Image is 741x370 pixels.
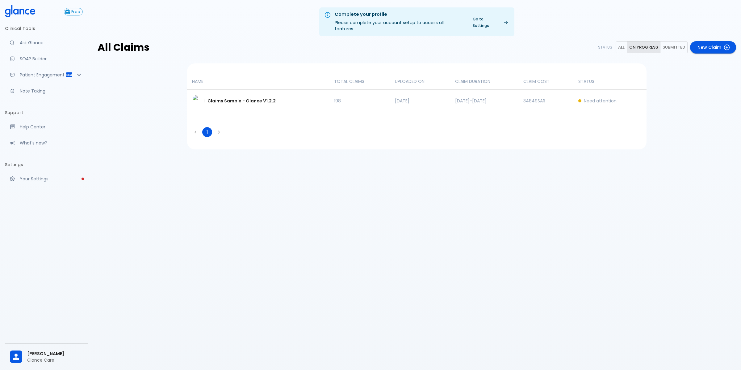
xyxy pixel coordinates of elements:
p: Patient Engagement [20,72,65,78]
p: Need attention [584,98,617,104]
a: Docugen: Compose a clinical documentation in seconds [5,52,88,66]
p: TOTAL CLAIMS [334,78,385,84]
a: Moramiz: Find ICD10AM codes instantly [5,36,88,49]
div: [PERSON_NAME]Glance Care [5,346,88,368]
button: page 1 [202,127,212,137]
a: Go to Settings [469,15,512,30]
p: 198 [334,98,385,104]
li: Settings [5,157,88,172]
time: [DATE] [395,98,409,104]
p: Your Settings [20,176,83,182]
button: All [616,41,627,54]
p: CLAIM DURATION [455,78,514,84]
button: On progress [627,41,660,54]
button: Free [64,8,83,15]
li: Support [5,105,88,120]
p: CLAIM COST [523,78,568,84]
div: Complete your profile [335,11,464,18]
span: Free [69,10,82,14]
img: 0.png [192,95,204,107]
span: [PERSON_NAME] [27,351,83,357]
p: Ask Glance [20,40,83,46]
p: Claims Sample - Glance V1.2.2 [204,98,276,104]
a: New Claim [690,41,736,54]
li: Clinical Tools [5,21,88,36]
p: Glance Care [27,357,83,363]
div: Patient Reports & Referrals [5,68,88,82]
p: - [455,98,514,104]
time: [DATE] [455,98,470,104]
p: UPLOADED ON [395,78,445,84]
p: SOAP Builder [20,56,83,62]
h2: All Claims [98,41,149,53]
nav: pagination navigation [190,127,225,137]
span: STATUS [598,45,613,50]
p: 34849 SAR [523,98,568,104]
a: Get help from our support team [5,120,88,134]
p: NAME [192,78,324,84]
p: Help Center [20,124,83,130]
a: Advanced note-taking [5,84,88,98]
div: Recent updates and feature releases [5,136,88,150]
button: Submitted [660,41,688,54]
p: What's new? [20,140,83,146]
div: outlined primary button group [616,41,688,54]
div: Please complete your account setup to access all features. [335,9,464,34]
a: Please complete account setup [5,172,88,186]
time: [DATE] [472,98,487,104]
a: Click to view or change your subscription [64,8,88,15]
p: Note Taking [20,88,83,94]
p: STATUS [578,78,642,84]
